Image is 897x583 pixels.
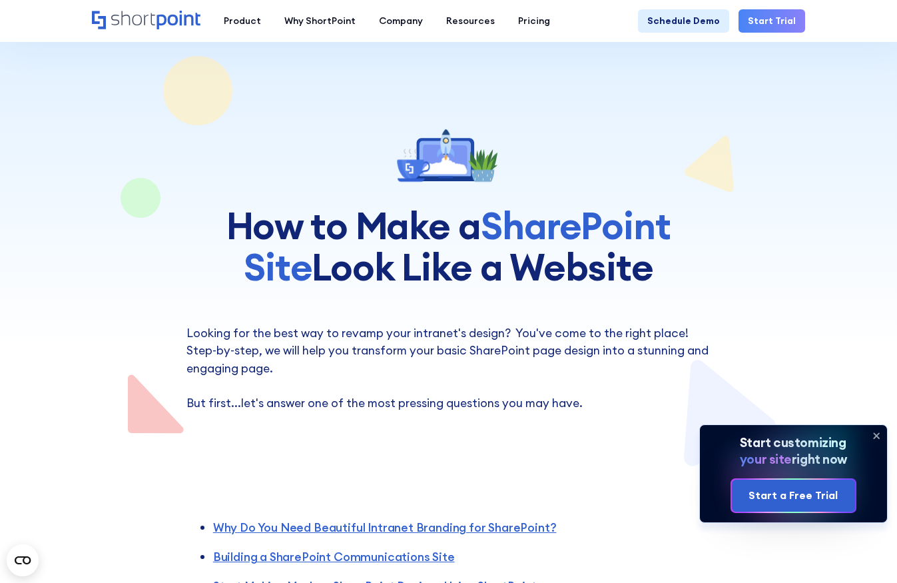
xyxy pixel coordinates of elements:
div: Product [224,14,261,28]
a: Pricing [506,9,561,33]
a: Building a SharePoint Communications Site [213,549,455,564]
div: Pricing [518,14,550,28]
a: Home [92,11,200,31]
button: Open CMP widget [7,544,39,576]
a: Why Do You Need Beautiful Intranet Branding for SharePoint? [213,520,557,535]
div: Start a Free Trial [748,488,838,504]
div: Resources [446,14,495,28]
p: Looking for the best way to revamp your intranet's design? You've come to the right place! Step-b... [186,324,711,412]
a: Company [367,9,434,33]
a: Product [212,9,272,33]
div: Why ShortPoint [284,14,356,28]
span: SharePoint Site [244,202,670,291]
a: Schedule Demo [638,9,729,33]
h1: How to Make a Look Like a Website [169,205,729,287]
div: Company [379,14,423,28]
iframe: Chat Widget [657,428,897,583]
a: Start Trial [739,9,805,33]
a: Why ShortPoint [272,9,367,33]
a: Start a Free Trial [732,480,854,512]
a: Resources [434,9,506,33]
